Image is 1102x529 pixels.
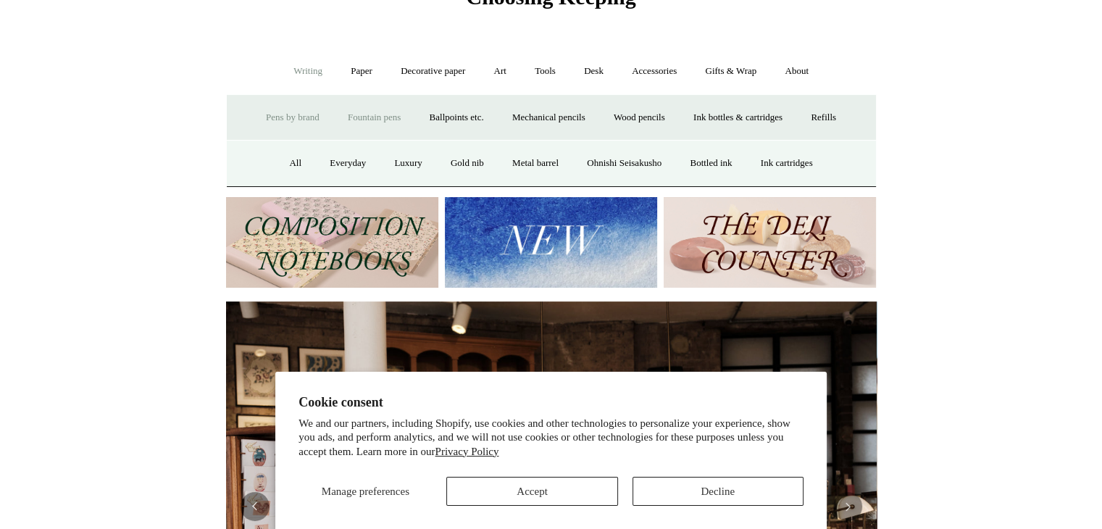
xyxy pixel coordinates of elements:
[253,99,333,137] a: Pens by brand
[446,477,617,506] button: Accept
[692,52,769,91] a: Gifts & Wrap
[280,52,335,91] a: Writing
[322,486,409,497] span: Manage preferences
[438,144,497,183] a: Gold nib
[619,52,690,91] a: Accessories
[772,52,822,91] a: About
[435,446,499,457] a: Privacy Policy
[677,144,745,183] a: Bottled ink
[299,417,803,459] p: We and our partners, including Shopify, use cookies and other technologies to personalize your ex...
[299,395,803,410] h2: Cookie consent
[299,477,432,506] button: Manage preferences
[381,144,435,183] a: Luxury
[748,144,826,183] a: Ink cartridges
[633,477,803,506] button: Decline
[388,52,478,91] a: Decorative paper
[481,52,519,91] a: Art
[276,144,314,183] a: All
[241,492,270,521] button: Previous
[574,144,675,183] a: Ohnishi Seisakusho
[680,99,796,137] a: Ink bottles & cartridges
[601,99,678,137] a: Wood pencils
[417,99,497,137] a: Ballpoints etc.
[317,144,379,183] a: Everyday
[335,99,414,137] a: Fountain pens
[338,52,385,91] a: Paper
[226,197,438,288] img: 202302 Composition ledgers.jpg__PID:69722ee6-fa44-49dd-a067-31375e5d54ec
[499,99,598,137] a: Mechanical pencils
[445,197,657,288] img: New.jpg__PID:f73bdf93-380a-4a35-bcfe-7823039498e1
[798,99,849,137] a: Refills
[571,52,617,91] a: Desk
[833,492,862,521] button: Next
[499,144,572,183] a: Metal barrel
[522,52,569,91] a: Tools
[664,197,876,288] img: The Deli Counter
